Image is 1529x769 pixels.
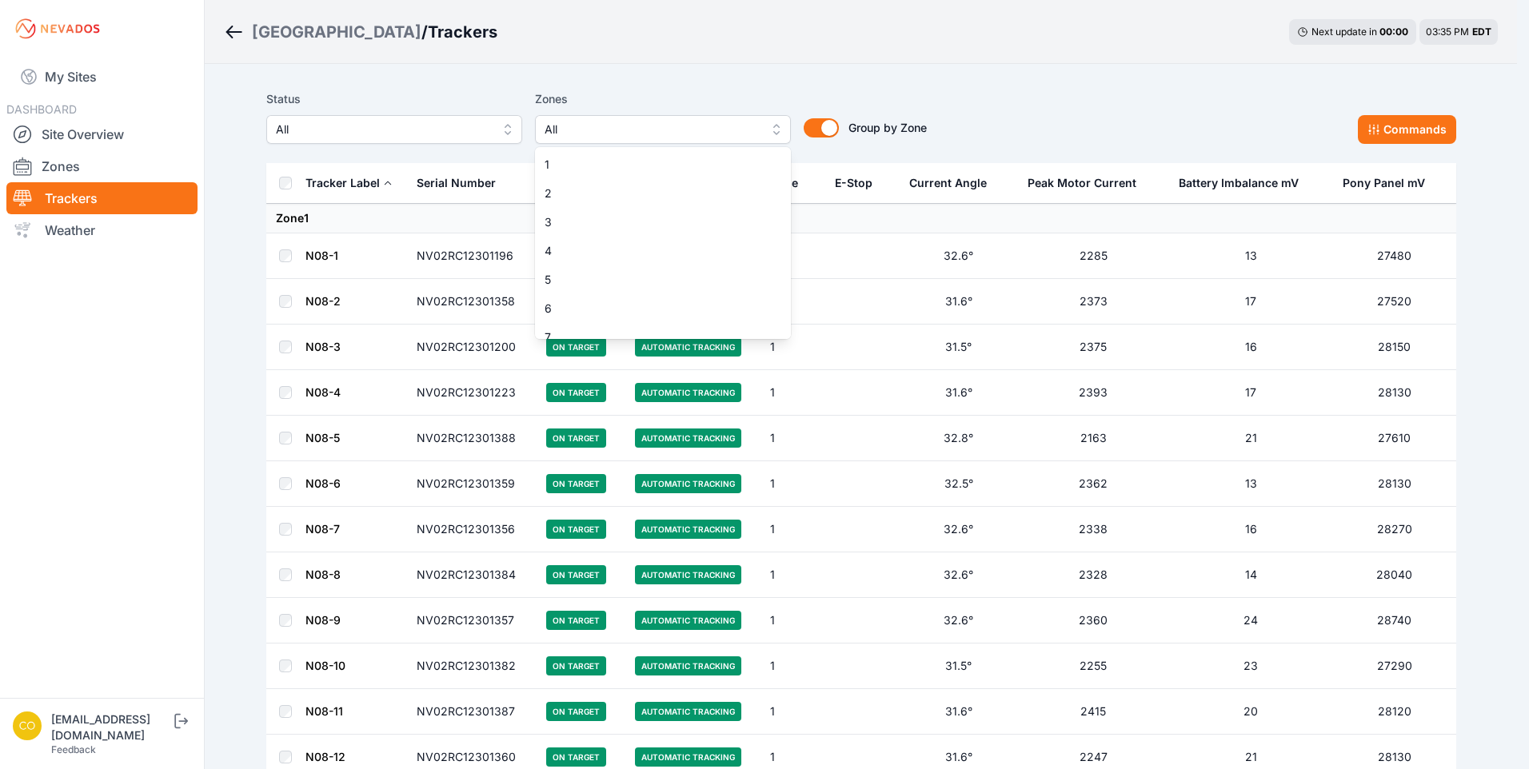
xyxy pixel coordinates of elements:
[545,272,762,288] span: 5
[535,115,791,144] button: All
[545,185,762,201] span: 2
[545,120,759,139] span: All
[545,214,762,230] span: 3
[545,301,762,317] span: 6
[545,329,762,345] span: 7
[545,243,762,259] span: 4
[535,147,791,339] div: All
[545,157,762,173] span: 1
